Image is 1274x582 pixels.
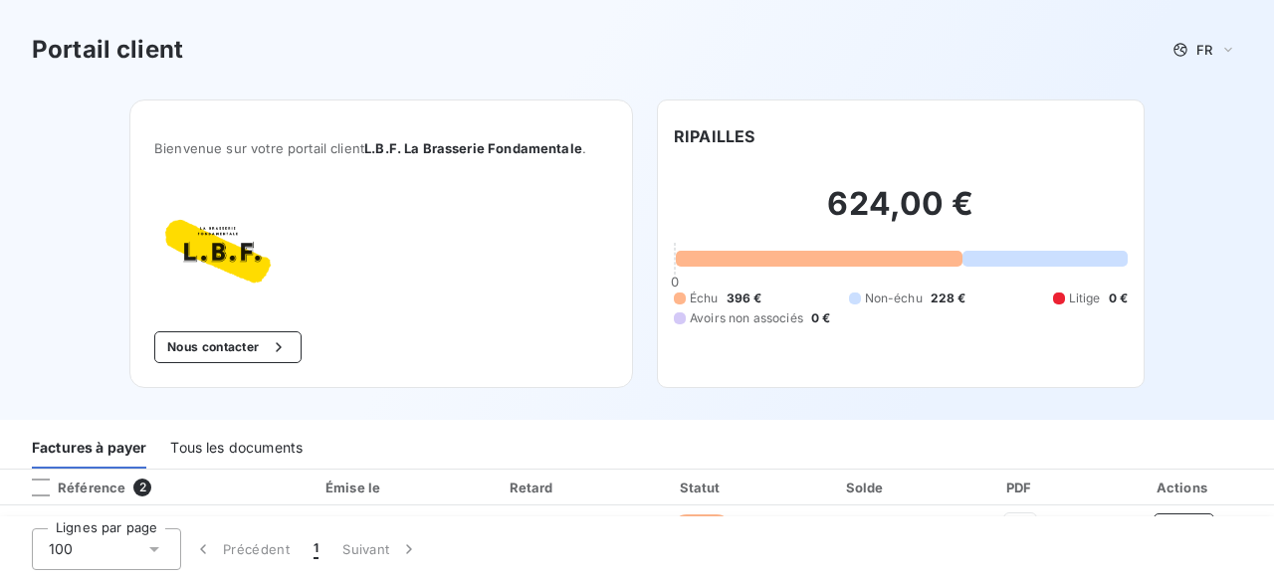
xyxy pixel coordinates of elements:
img: Company logo [154,204,282,299]
span: Bienvenue sur votre portail client . [154,140,608,156]
button: Payer [1154,513,1215,545]
div: Solde [789,478,944,497]
span: 396 € [727,290,762,307]
span: Échu [690,290,719,307]
span: 228 € [931,290,966,307]
button: Nous contacter [154,331,302,363]
span: FR [1196,42,1212,58]
div: Émise le [266,478,444,497]
h6: RIPAILLES [674,124,754,148]
span: Litige [1069,290,1101,307]
div: Statut [622,478,780,497]
span: 100 [49,539,73,559]
span: Non-échu [865,290,923,307]
span: 2 [133,479,151,496]
div: PDF [952,478,1090,497]
h3: Portail client [32,32,183,68]
span: 0 € [1109,290,1128,307]
span: L.B.F. La Brasserie Fondamentale [364,140,582,156]
span: échue [672,514,732,544]
span: 0 [671,274,679,290]
div: Retard [452,478,614,497]
button: Précédent [181,528,302,570]
div: Factures à payer [32,427,146,469]
span: 1 [314,539,318,559]
div: Tous les documents [170,427,303,469]
button: Suivant [330,528,431,570]
span: 0 € [811,309,830,327]
button: 1 [302,528,330,570]
div: Référence [16,479,125,496]
h2: 624,00 € [674,184,1128,244]
div: Actions [1098,478,1270,497]
span: Avoirs non associés [690,309,803,327]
